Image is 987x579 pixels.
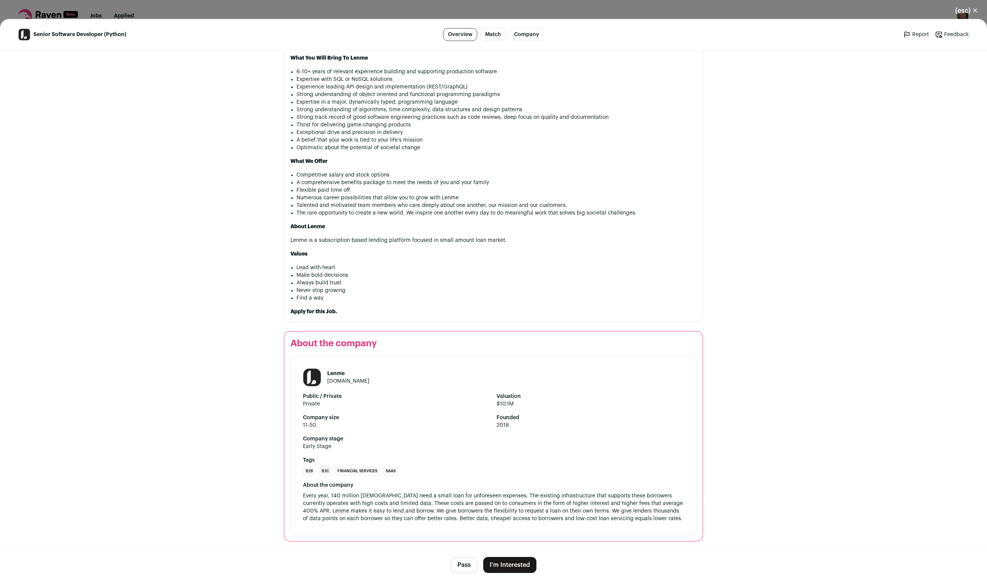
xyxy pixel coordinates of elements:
li: Exceptional drive and precision in delivery [296,129,697,136]
img: 600edffce5ef901817536e3c8d2b560630fb547b7401035a59dc8bc30436dd19.jpg [19,29,30,41]
span: $10.1M [497,400,684,408]
strong: Public / Private [303,393,490,400]
li: Always build trust [296,279,697,287]
span: 2018 [497,421,684,429]
a: Report [903,31,929,38]
h2: About the company [290,338,697,350]
a: Feedback [935,31,969,38]
span: Senior Software Developer (Python) [33,31,126,38]
strong: What We Offer [290,159,328,164]
li: Strong understanding of object oriented and functional programming paradigms [296,91,697,98]
li: A comprehensive benefits package to meet the needs of you and your family [296,179,697,186]
strong: Company stage [303,435,684,443]
li: Competitive salary and stock options [296,171,697,179]
li: B2C [319,467,332,475]
a: Match [480,28,506,41]
strong: About Lenme [290,224,325,229]
span: 11-50 [303,421,490,429]
button: I'm Interested [483,557,536,573]
li: Optimistic about the potential of societal change [296,144,697,151]
h1: Lenme [327,370,369,377]
li: Never stop growing [296,287,697,294]
a: Overview [443,28,477,41]
li: Strong track record of good software engineering practices such as code reviews, deep focus on qu... [296,114,697,121]
li: Find a way [296,294,697,302]
img: 600edffce5ef901817536e3c8d2b560630fb547b7401035a59dc8bc30436dd19.jpg [303,368,321,386]
a: [DOMAIN_NAME] [327,379,369,384]
li: Experience leading API design and implementation (REST/GraphQL) [296,83,697,91]
li: 6-10+ years of relevant experience building and supporting production software [296,68,697,76]
li: Strong understanding of algorithms, time complexity, data structures and design patterns [296,106,697,114]
strong: Apply for this Job. [290,309,337,314]
li: Numerous career possibilities that allow you to grow with Lenme [296,194,697,202]
strong: Founded [497,414,684,421]
strong: Company size [303,414,490,421]
li: SaaS [383,467,398,475]
li: Talented and motivated team members who care deeply about one another, our mission and our custom... [296,202,697,209]
a: Company [509,28,544,41]
li: Flexible paid time off [296,186,697,194]
button: Pass [451,557,477,573]
li: Lead with heart [296,264,697,271]
li: A belief that your work is tied to your life’s mission [296,136,697,144]
li: Financial Services [335,467,380,475]
li: Expertise in a major, dynamically typed, programming language [296,98,697,106]
strong: Valuation [497,393,684,400]
li: Thirst for delivering game-changing products [296,121,697,129]
strong: Tags [303,456,684,464]
div: Early Stage [303,443,331,450]
strong: What You Will Bring To Lenme [290,55,368,61]
li: Expertise with SQL or NoSQL solutions [296,76,697,83]
span: Private [303,400,490,408]
li: B2B [303,467,316,475]
span: Every year, 140 million [DEMOGRAPHIC_DATA] need a small loan for unforeseen expenses. The existin... [303,493,684,521]
div: About the company [303,481,684,489]
li: The rare opportunity to create a new world. We inspire one another every day to do meaningful wor... [296,209,697,217]
li: Make bold decisions [296,271,697,279]
p: Lenme is a subscription based lending platform focused in small amount loan market. [290,237,697,244]
button: Close modal [946,2,987,19]
strong: Values [290,251,307,257]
